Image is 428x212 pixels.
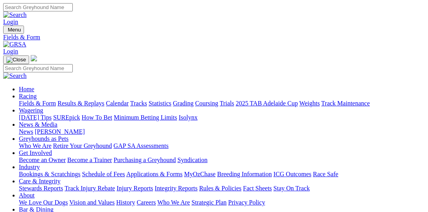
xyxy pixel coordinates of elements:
[19,199,425,206] div: About
[299,100,320,107] a: Weights
[19,114,52,121] a: [DATE] Tips
[217,171,272,177] a: Breeding Information
[126,171,183,177] a: Applications & Forms
[35,128,85,135] a: [PERSON_NAME]
[116,199,135,206] a: History
[8,27,21,33] span: Menu
[19,128,425,135] div: News & Media
[19,93,37,100] a: Racing
[313,171,338,177] a: Race Safe
[19,192,35,199] a: About
[3,34,425,41] a: Fields & Form
[19,114,425,121] div: Wagering
[19,157,66,163] a: Become an Owner
[31,55,37,61] img: logo-grsa-white.png
[19,142,52,149] a: Who We Are
[3,48,18,55] a: Login
[149,100,172,107] a: Statistics
[19,100,56,107] a: Fields & Form
[114,157,176,163] a: Purchasing a Greyhound
[273,185,310,192] a: Stay On Track
[6,57,26,63] img: Close
[106,100,129,107] a: Calendar
[3,64,73,72] input: Search
[69,199,114,206] a: Vision and Values
[137,199,156,206] a: Careers
[82,171,125,177] a: Schedule of Fees
[19,121,57,128] a: News & Media
[19,178,61,184] a: Care & Integrity
[3,72,27,79] img: Search
[114,114,177,121] a: Minimum Betting Limits
[192,199,227,206] a: Strategic Plan
[19,171,425,178] div: Industry
[184,171,216,177] a: MyOzChase
[236,100,298,107] a: 2025 TAB Adelaide Cup
[19,135,68,142] a: Greyhounds as Pets
[195,100,218,107] a: Coursing
[19,128,33,135] a: News
[199,185,242,192] a: Rules & Policies
[114,142,169,149] a: GAP SA Assessments
[177,157,207,163] a: Syndication
[321,100,370,107] a: Track Maintenance
[157,199,190,206] a: Who We Are
[19,142,425,149] div: Greyhounds as Pets
[19,199,68,206] a: We Love Our Dogs
[220,100,234,107] a: Trials
[3,55,29,64] button: Toggle navigation
[53,114,80,121] a: SUREpick
[273,171,311,177] a: ICG Outcomes
[19,171,80,177] a: Bookings & Scratchings
[19,185,425,192] div: Care & Integrity
[228,199,265,206] a: Privacy Policy
[3,26,24,34] button: Toggle navigation
[53,142,112,149] a: Retire Your Greyhound
[243,185,272,192] a: Fact Sheets
[19,86,34,92] a: Home
[19,157,425,164] div: Get Involved
[19,100,425,107] div: Racing
[19,107,43,114] a: Wagering
[130,100,147,107] a: Tracks
[3,18,18,25] a: Login
[57,100,104,107] a: Results & Replays
[116,185,153,192] a: Injury Reports
[82,114,113,121] a: How To Bet
[19,164,40,170] a: Industry
[155,185,197,192] a: Integrity Reports
[67,157,112,163] a: Become a Trainer
[3,11,27,18] img: Search
[19,185,63,192] a: Stewards Reports
[173,100,194,107] a: Grading
[3,3,73,11] input: Search
[179,114,197,121] a: Isolynx
[3,41,26,48] img: GRSA
[65,185,115,192] a: Track Injury Rebate
[19,149,52,156] a: Get Involved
